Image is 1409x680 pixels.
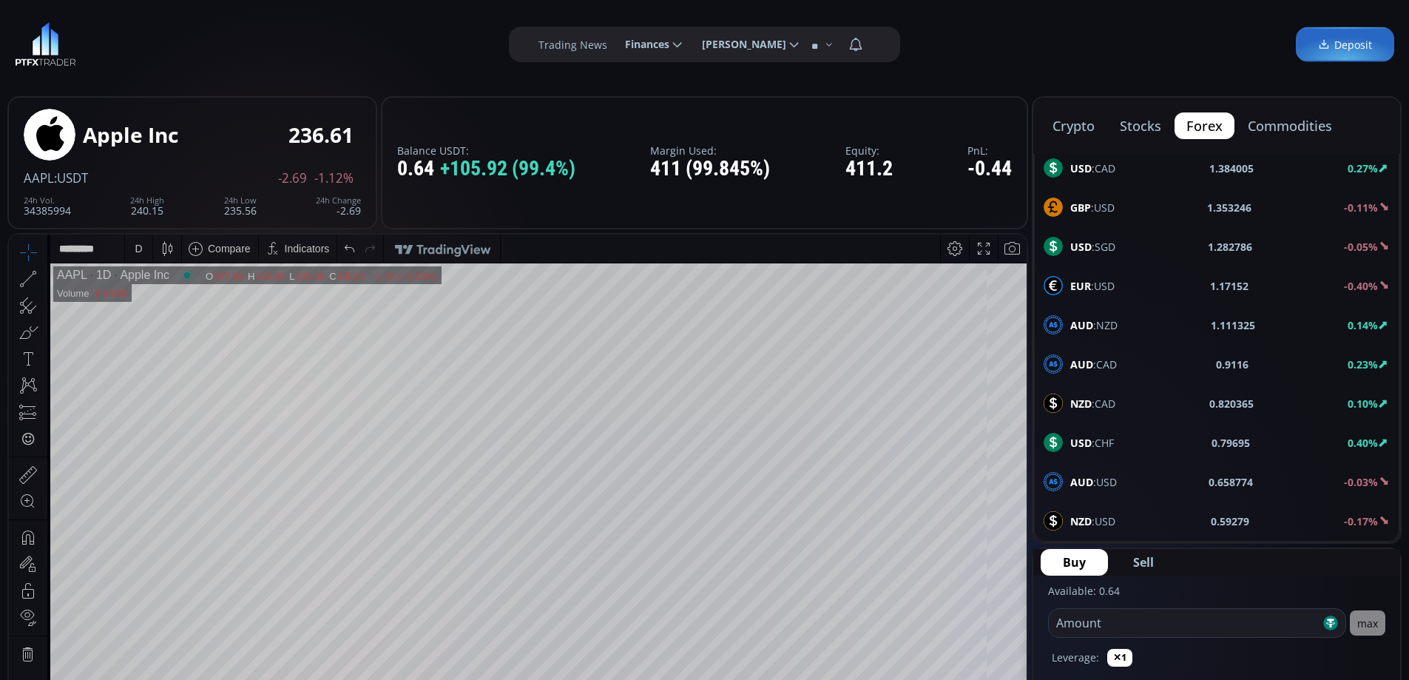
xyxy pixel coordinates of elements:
b: -0.11% [1344,201,1378,215]
div: 237.98 [205,36,234,47]
div: Apple Inc [102,34,161,47]
b: USD [1070,436,1092,450]
div: 24h Vol. [24,196,71,205]
button: forex [1175,112,1234,139]
div: 411 (99.845%) [650,158,770,181]
span: :CAD [1070,357,1117,372]
b: 0.658774 [1209,474,1253,490]
div: 235.56 [286,36,316,47]
b: NZD [1070,397,1092,411]
label: Balance USDT: [397,145,575,156]
span: 17:50:09 (UTC) [849,595,920,607]
b: 0.9116 [1216,357,1248,372]
b: 0.59279 [1211,514,1249,529]
button: Sell [1111,549,1176,576]
div: -2.69 [316,196,361,216]
div: 24h Change [316,196,361,205]
span: Sell [1133,553,1154,571]
b: NZD [1070,514,1092,528]
div: Volume [48,53,80,64]
span: AAPL [24,169,54,186]
span: :NZD [1070,317,1118,333]
b: -0.40% [1344,279,1378,293]
div: 236.61 [288,124,354,147]
span: :SGD [1070,239,1115,255]
b: AUD [1070,475,1093,489]
span: Deposit [1318,37,1372,53]
div: 5y [53,595,64,607]
div: Go to [198,587,222,615]
b: GBP [1070,201,1091,215]
div: 24h Low [224,196,257,205]
b: -0.05% [1344,240,1378,254]
b: USD [1070,161,1092,175]
div: Toggle Percentage [939,587,960,615]
b: 1.384005 [1209,161,1254,176]
span: -2.69 [278,172,307,185]
div: 235.56 [224,196,257,216]
span: :USD [1070,278,1115,294]
div: 5d [146,595,158,607]
div: Toggle Log Scale [960,587,984,615]
div: O [197,36,205,47]
b: 1.282786 [1208,239,1252,255]
span: +105.92 (99.4%) [440,158,575,181]
div: auto [990,595,1010,607]
button: crypto [1041,112,1106,139]
span: :CHF [1070,435,1114,451]
label: Leverage: [1052,650,1099,665]
b: 0.23% [1348,357,1378,371]
div: 411.2 [845,158,893,181]
b: AUD [1070,357,1093,371]
div: 238.00 [246,36,276,47]
span: :USD [1070,200,1115,215]
span: :CAD [1070,396,1115,411]
div: 34385994 [24,196,71,216]
label: Margin Used: [650,145,770,156]
div: 236.61 [328,36,358,47]
button: ✕1 [1107,649,1132,667]
b: AUD [1070,318,1093,332]
span: :USD [1070,474,1117,490]
div: 1y [75,595,86,607]
div: 240.15 [130,196,164,216]
div: 3m [96,595,110,607]
div: 24h High [130,196,164,205]
div: −1.27 (−0.53%) [362,36,428,47]
b: 0.820365 [1209,396,1254,411]
label: Equity: [845,145,893,156]
span: Finances [615,30,669,59]
b: -0.03% [1344,475,1378,489]
b: 1.17152 [1210,278,1248,294]
div: 1m [121,595,135,607]
div: Market open [172,34,185,47]
div: 0.64 [397,158,575,181]
label: Trading News [538,37,607,53]
b: -0.17% [1344,514,1378,528]
img: LOGO [15,22,76,67]
div: 8.642M [86,53,118,64]
b: 0.27% [1348,161,1378,175]
label: Available: 0.64 [1048,584,1120,598]
b: 1.353246 [1207,200,1251,215]
div: 1d [167,595,179,607]
b: 0.40% [1348,436,1378,450]
label: PnL: [967,145,1012,156]
b: 0.79695 [1212,435,1250,451]
span: :USDT [54,169,88,186]
b: 0.14% [1348,318,1378,332]
div: 1D [78,34,102,47]
div: Indicators [276,8,321,20]
div: Toggle Auto Scale [984,587,1015,615]
button: 17:50:09 (UTC) [844,587,925,615]
span: [PERSON_NAME] [692,30,786,59]
span: :USD [1070,514,1115,529]
div: Compare [199,8,242,20]
b: 0.10% [1348,397,1378,411]
b: USD [1070,240,1092,254]
div: log [965,595,979,607]
button: commodities [1236,112,1344,139]
div: AAPL [48,34,78,47]
span: -1.12% [314,172,354,185]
